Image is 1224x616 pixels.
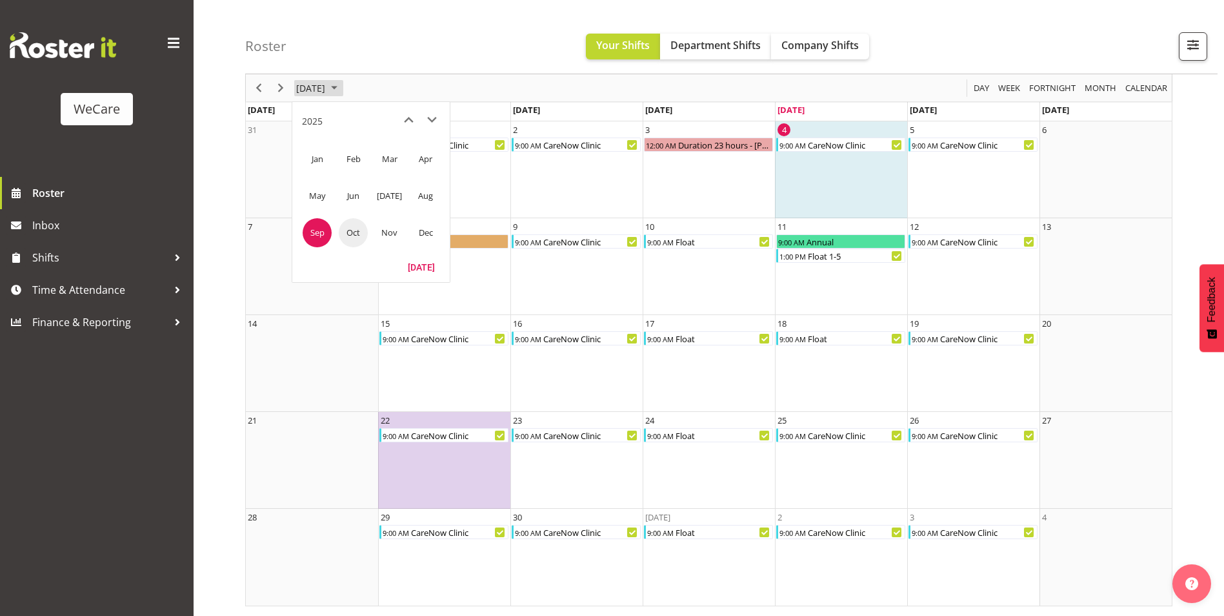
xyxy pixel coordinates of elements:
[32,280,168,300] span: Time & Attendance
[781,38,859,52] span: Company Shifts
[778,526,807,539] div: 9:00 AM
[908,428,1038,442] div: CareNow Clinic Begin From Friday, September 26, 2025 at 9:00:00 AM GMT+12:00 Ends At Friday, Sept...
[596,38,650,52] span: Your Shifts
[643,412,775,509] td: Wednesday, September 24, 2025
[248,220,252,233] div: 7
[1083,80,1118,96] span: Month
[910,138,939,151] div: 9:00 AM
[270,74,292,101] div: Next
[514,526,542,539] div: 9:00 AM
[1042,123,1047,136] div: 6
[32,183,187,203] span: Roster
[645,138,677,151] div: 12:00 AM
[908,234,1038,249] div: CareNow Clinic Begin From Friday, September 12, 2025 at 9:00:00 AM GMT+12:00 Ends At Friday, Sept...
[10,32,116,58] img: Rosterit website logo
[410,526,508,539] div: CareNow Clinic
[410,332,508,345] div: CareNow Clinic
[1027,80,1078,96] button: Fortnight
[645,414,654,427] div: 24
[513,414,522,427] div: 23
[674,235,772,248] div: Float
[646,526,674,539] div: 9:00 AM
[776,249,905,263] div: Float 1-5 Begin From Thursday, September 11, 2025 at 1:00:00 PM GMT+12:00 Ends At Thursday, Septe...
[807,332,905,345] div: Float
[32,313,168,332] span: Finance & Reporting
[399,258,443,276] button: Today
[381,317,390,330] div: 15
[245,39,286,54] h4: Roster
[1083,80,1119,96] button: Timeline Month
[910,317,919,330] div: 19
[32,216,187,235] span: Inbox
[775,121,907,218] td: Thursday, September 4, 2025
[513,317,522,330] div: 16
[777,235,805,248] div: 9:00 AM
[381,511,390,524] div: 29
[771,34,869,59] button: Company Shifts
[375,218,404,247] span: Nov
[807,526,905,539] div: CareNow Clinic
[776,234,905,249] div: Annual Begin From Thursday, September 11, 2025 at 9:00:00 AM GMT+12:00 Ends At Thursday, Septembe...
[908,331,1038,345] div: CareNow Clinic Begin From Friday, September 19, 2025 at 9:00:00 AM GMT+12:00 Ends At Friday, Sept...
[939,526,1037,539] div: CareNow Clinic
[1028,80,1077,96] span: Fortnight
[907,509,1039,606] td: Friday, October 3, 2025
[248,104,275,116] span: [DATE]
[514,332,542,345] div: 9:00 AM
[907,121,1039,218] td: Friday, September 5, 2025
[1199,264,1224,352] button: Feedback - Show survey
[379,428,508,442] div: CareNow Clinic Begin From Monday, September 22, 2025 at 9:00:00 AM GMT+12:00 Ends At Monday, Sept...
[381,429,410,442] div: 9:00 AM
[510,509,643,606] td: Tuesday, September 30, 2025
[512,525,641,539] div: CareNow Clinic Begin From Tuesday, September 30, 2025 at 9:00:00 AM GMT+13:00 Ends At Tuesday, Se...
[645,104,672,116] span: [DATE]
[778,123,790,136] div: 4
[542,429,640,442] div: CareNow Clinic
[644,525,773,539] div: Float Begin From Wednesday, October 1, 2025 at 9:00:00 AM GMT+13:00 Ends At Wednesday, October 1,...
[378,412,510,509] td: Monday, September 22, 2025
[513,104,540,116] span: [DATE]
[294,80,343,96] button: September 2025
[246,121,378,218] td: Sunday, August 31, 2025
[997,80,1021,96] span: Week
[660,34,771,59] button: Department Shifts
[1179,32,1207,61] button: Filter Shifts
[378,315,510,412] td: Monday, September 15, 2025
[542,526,640,539] div: CareNow Clinic
[972,80,990,96] span: Day
[339,181,368,210] span: Jun
[512,234,641,249] div: CareNow Clinic Begin From Tuesday, September 9, 2025 at 9:00:00 AM GMT+12:00 Ends At Tuesday, Sep...
[513,123,517,136] div: 2
[411,145,440,174] span: Apr
[670,38,761,52] span: Department Shifts
[1039,121,1172,218] td: Saturday, September 6, 2025
[248,511,257,524] div: 28
[776,525,905,539] div: CareNow Clinic Begin From Thursday, October 2, 2025 at 9:00:00 AM GMT+13:00 Ends At Thursday, Oct...
[1039,412,1172,509] td: Saturday, September 27, 2025
[674,429,772,442] div: Float
[644,428,773,442] div: Float Begin From Wednesday, September 24, 2025 at 9:00:00 AM GMT+12:00 Ends At Wednesday, Septemb...
[910,526,939,539] div: 9:00 AM
[381,414,390,427] div: 22
[512,428,641,442] div: CareNow Clinic Begin From Tuesday, September 23, 2025 at 9:00:00 AM GMT+12:00 Ends At Tuesday, Se...
[907,218,1039,315] td: Friday, September 12, 2025
[1042,104,1069,116] span: [DATE]
[807,429,905,442] div: CareNow Clinic
[510,412,643,509] td: Tuesday, September 23, 2025
[512,331,641,345] div: CareNow Clinic Begin From Tuesday, September 16, 2025 at 9:00:00 AM GMT+12:00 Ends At Tuesday, Se...
[420,108,443,132] button: next month
[805,235,905,248] div: Annual
[246,121,1172,606] table: of September 2025
[645,220,654,233] div: 10
[248,317,257,330] div: 14
[510,121,643,218] td: Tuesday, September 2, 2025
[248,74,270,101] div: Previous
[246,412,378,509] td: Sunday, September 21, 2025
[514,429,542,442] div: 9:00 AM
[248,414,257,427] div: 21
[375,145,404,174] span: Mar
[775,509,907,606] td: Thursday, October 2, 2025
[644,138,773,152] div: Duration 23 hours - Charlotte Courtney Begin From Wednesday, September 3, 2025 at 12:00:00 AM GMT...
[542,138,640,151] div: CareNow Clinic
[375,181,404,210] span: [DATE]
